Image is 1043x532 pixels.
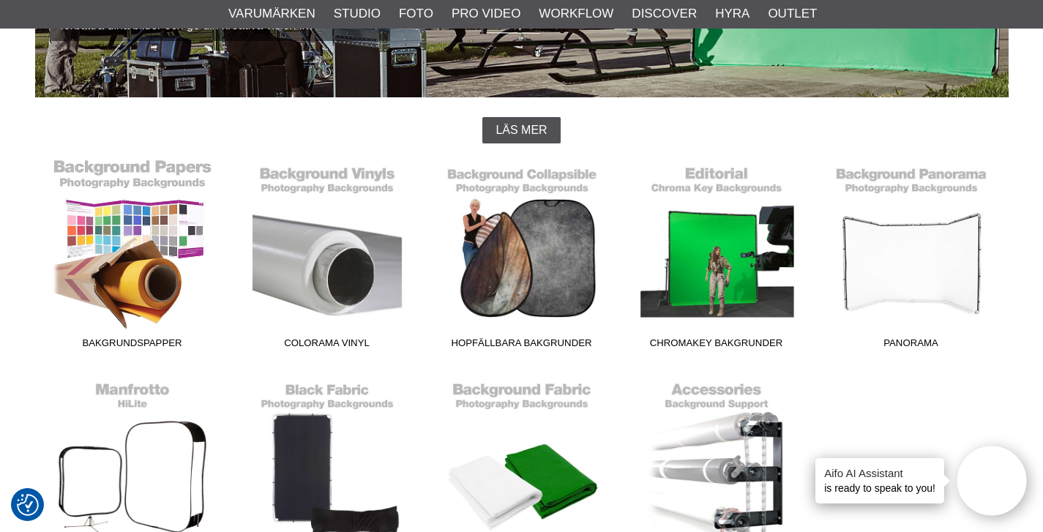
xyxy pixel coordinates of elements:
[425,158,619,356] a: Hopfällbara Bakgrunder
[632,4,697,23] a: Discover
[814,158,1009,356] a: Panorama
[815,458,944,503] div: is ready to speak to you!
[768,4,817,23] a: Outlet
[228,4,315,23] a: Varumärken
[814,336,1009,356] span: Panorama
[35,158,230,356] a: Bakgrundspapper
[619,158,814,356] a: Chromakey Bakgrunder
[334,4,381,23] a: Studio
[399,4,433,23] a: Foto
[425,336,619,356] span: Hopfällbara Bakgrunder
[824,465,935,481] h4: Aifo AI Assistant
[452,4,520,23] a: Pro Video
[539,4,613,23] a: Workflow
[35,336,230,356] span: Bakgrundspapper
[17,492,39,518] button: Samtyckesinställningar
[230,336,425,356] span: Colorama Vinyl
[496,124,547,137] span: Läs mer
[619,336,814,356] span: Chromakey Bakgrunder
[230,158,425,356] a: Colorama Vinyl
[715,4,749,23] a: Hyra
[17,494,39,516] img: Revisit consent button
